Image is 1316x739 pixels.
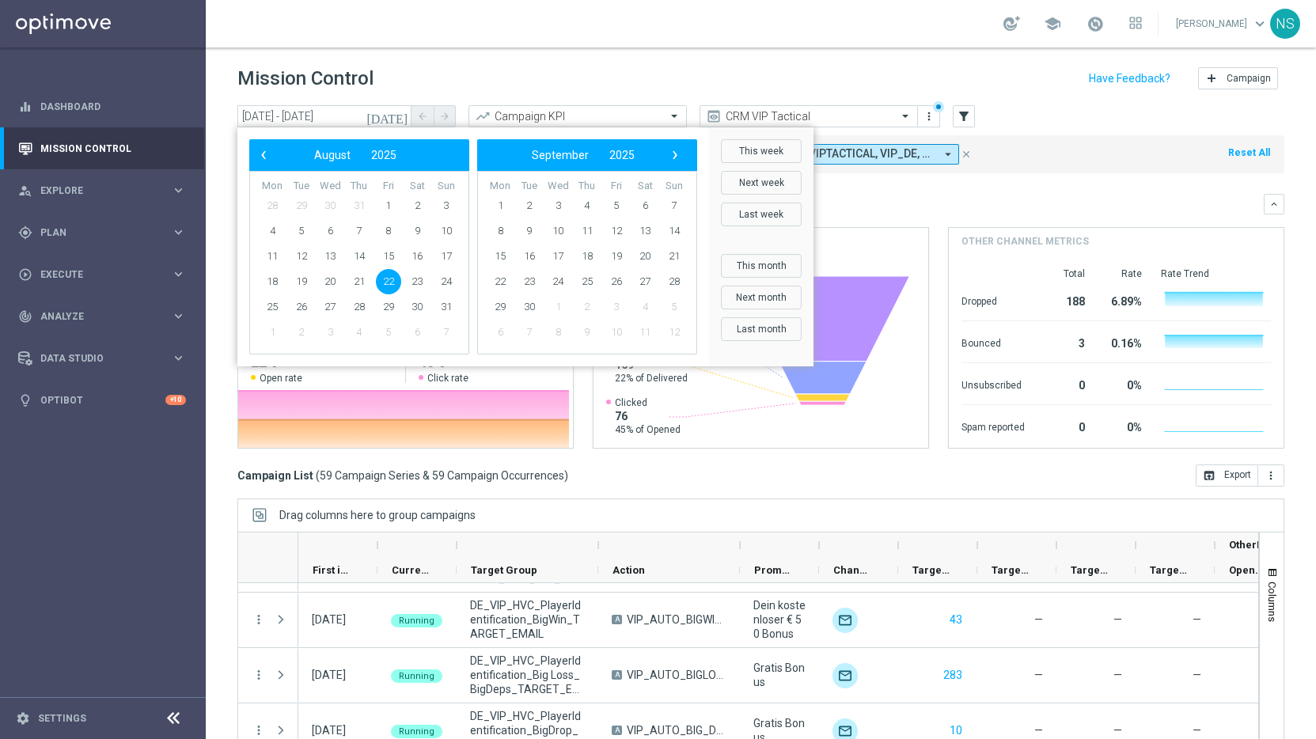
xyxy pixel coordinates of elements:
[17,394,187,407] button: lightbulb Optibot +10
[953,105,975,127] button: filter_alt
[1265,469,1277,482] i: more_vert
[347,320,372,345] span: 4
[18,267,171,282] div: Execute
[486,180,515,193] th: weekday
[18,351,171,366] div: Data Studio
[347,218,372,244] span: 7
[40,186,171,195] span: Explore
[665,145,685,165] button: ›
[545,193,571,218] span: 3
[612,726,622,735] span: A
[320,468,564,483] span: 59 Campaign Series & 59 Campaign Occurrences
[316,468,320,483] span: (
[575,320,600,345] span: 9
[1044,15,1061,32] span: school
[615,396,681,409] span: Clicked
[1227,73,1271,84] span: Campaign
[721,317,802,341] button: Last month
[165,395,186,405] div: +10
[391,612,442,627] colored-tag: Running
[399,616,434,626] span: Running
[18,393,32,407] i: lightbulb
[252,723,266,737] button: more_vert
[1034,724,1043,737] span: —
[1044,267,1085,280] div: Total
[912,564,950,576] span: Targeted Customers
[1229,539,1289,551] span: OtherLevels
[18,85,186,127] div: Dashboard
[317,244,343,269] span: 13
[1044,371,1085,396] div: 0
[237,105,411,127] input: Select date range
[604,218,629,244] span: 12
[833,564,871,576] span: Channel
[754,564,792,576] span: Promotions
[17,310,187,323] button: track_changes Analyze keyboard_arrow_right
[404,294,430,320] span: 30
[1104,287,1142,313] div: 6.89%
[1264,194,1284,214] button: keyboard_arrow_down
[487,218,513,244] span: 8
[312,612,346,627] div: 22 Aug 2025, Friday
[575,218,600,244] span: 11
[615,409,681,423] span: 76
[521,145,599,165] button: September
[470,598,585,641] span: DE_VIP_HVC_PlayerIdentification_BigWin_TARGET_EMAIL
[237,127,813,366] bs-daterangepicker-container: calendar
[575,244,600,269] span: 18
[347,294,372,320] span: 28
[1193,613,1201,626] span: —
[1089,73,1170,84] input: Have Feedback?
[391,668,442,683] colored-tag: Running
[609,149,635,161] span: 2025
[434,294,459,320] span: 31
[933,101,944,112] div: There are unsaved changes
[434,193,459,218] span: 3
[289,294,314,320] span: 26
[1270,9,1300,39] div: NS
[1150,564,1188,576] span: Targeted Average KPI
[604,269,629,294] span: 26
[921,107,937,126] button: more_vert
[721,286,802,309] button: Next month
[601,180,631,193] th: weekday
[434,320,459,345] span: 7
[347,269,372,294] span: 21
[517,244,542,269] span: 16
[517,218,542,244] span: 9
[253,145,457,165] bs-datepicker-navigation-view: ​ ​ ​
[18,184,32,198] i: person_search
[948,610,964,630] button: 43
[260,294,285,320] span: 25
[40,354,171,363] span: Data Studio
[961,371,1025,396] div: Unsubscribed
[253,145,274,165] button: ‹
[487,320,513,345] span: 6
[612,615,622,624] span: A
[289,320,314,345] span: 2
[17,268,187,281] button: play_circle_outline Execute keyboard_arrow_right
[404,193,430,218] span: 2
[289,244,314,269] span: 12
[1229,564,1267,576] span: Opened
[1196,464,1258,487] button: open_in_browser Export
[40,270,171,279] span: Execute
[403,180,432,193] th: weekday
[1193,724,1201,737] span: —
[252,612,266,627] button: more_vert
[347,193,372,218] span: 31
[260,244,285,269] span: 11
[17,184,187,197] div: person_search Explore keyboard_arrow_right
[17,352,187,365] button: Data Studio keyboard_arrow_right
[599,145,645,165] button: 2025
[404,244,430,269] span: 16
[313,564,351,576] span: First in Range
[316,180,345,193] th: weekday
[376,294,401,320] span: 29
[1266,582,1279,622] span: Columns
[632,269,658,294] span: 27
[289,218,314,244] span: 5
[1104,329,1142,354] div: 0.16%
